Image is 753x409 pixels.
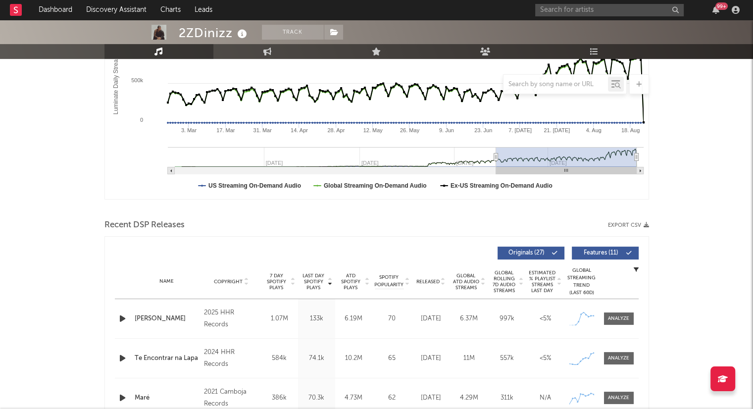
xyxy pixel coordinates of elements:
div: 584k [263,354,296,363]
div: 70 [375,314,409,324]
button: Export CSV [608,222,649,228]
input: Search for artists [535,4,684,16]
div: 997k [491,314,524,324]
text: 18. Aug [621,127,639,133]
div: 2ZDinizz [179,25,250,41]
text: 7. [DATE] [508,127,532,133]
text: 23. Jun [474,127,492,133]
text: 26. May [400,127,419,133]
span: Features ( 11 ) [578,250,624,256]
button: 99+ [712,6,719,14]
span: Released [416,279,440,285]
text: 9. Jun [439,127,453,133]
div: <5% [529,314,562,324]
button: Features(11) [572,247,639,259]
button: Originals(27) [498,247,564,259]
div: [DATE] [414,314,448,324]
span: Copyright [214,279,243,285]
div: 1.07M [263,314,296,324]
div: 65 [375,354,409,363]
div: 386k [263,393,296,403]
div: Global Streaming Trend (Last 60D) [567,267,597,297]
span: Last Day Spotify Plays [301,273,327,291]
text: US Streaming On-Demand Audio [208,182,301,189]
text: 12. May [363,127,383,133]
span: Global Rolling 7D Audio Streams [491,270,518,294]
text: Global Streaming On-Demand Audio [323,182,426,189]
text: 21. [DATE] [544,127,570,133]
div: 4.73M [338,393,370,403]
div: 6.19M [338,314,370,324]
div: 70.3k [301,393,333,403]
div: Name [135,278,200,285]
svg: Luminate Daily Consumption [105,1,649,199]
div: [DATE] [414,393,448,403]
span: Estimated % Playlist Streams Last Day [529,270,556,294]
span: Global ATD Audio Streams [452,273,480,291]
div: 99 + [715,2,728,10]
text: Ex-US Streaming On-Demand Audio [450,182,552,189]
span: ATD Spotify Plays [338,273,364,291]
div: 2025 HHR Records [204,307,258,331]
text: 31. Mar [253,127,272,133]
text: 0 [140,117,143,123]
div: [DATE] [414,354,448,363]
text: 4. Aug [586,127,601,133]
a: [PERSON_NAME] [135,314,200,324]
text: 14. Apr [291,127,308,133]
a: Te Encontrar na Lapa [135,354,200,363]
div: 10.2M [338,354,370,363]
div: 557k [491,354,524,363]
span: 7 Day Spotify Plays [263,273,290,291]
a: Maré [135,393,200,403]
div: 311k [491,393,524,403]
div: 2024 HHR Records [204,347,258,370]
text: Luminate Daily Streams [112,51,119,114]
text: 17. Mar [216,127,235,133]
div: 133k [301,314,333,324]
div: <5% [529,354,562,363]
div: 62 [375,393,409,403]
span: Spotify Popularity [374,274,403,289]
text: 3. Mar [181,127,197,133]
input: Search by song name or URL [503,81,608,89]
button: Track [262,25,324,40]
div: 6.37M [452,314,486,324]
span: Recent DSP Releases [104,219,185,231]
div: 11M [452,354,486,363]
div: 4.29M [452,393,486,403]
text: 28. Apr [327,127,345,133]
div: N/A [529,393,562,403]
span: Originals ( 27 ) [504,250,550,256]
div: 74.1k [301,354,333,363]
